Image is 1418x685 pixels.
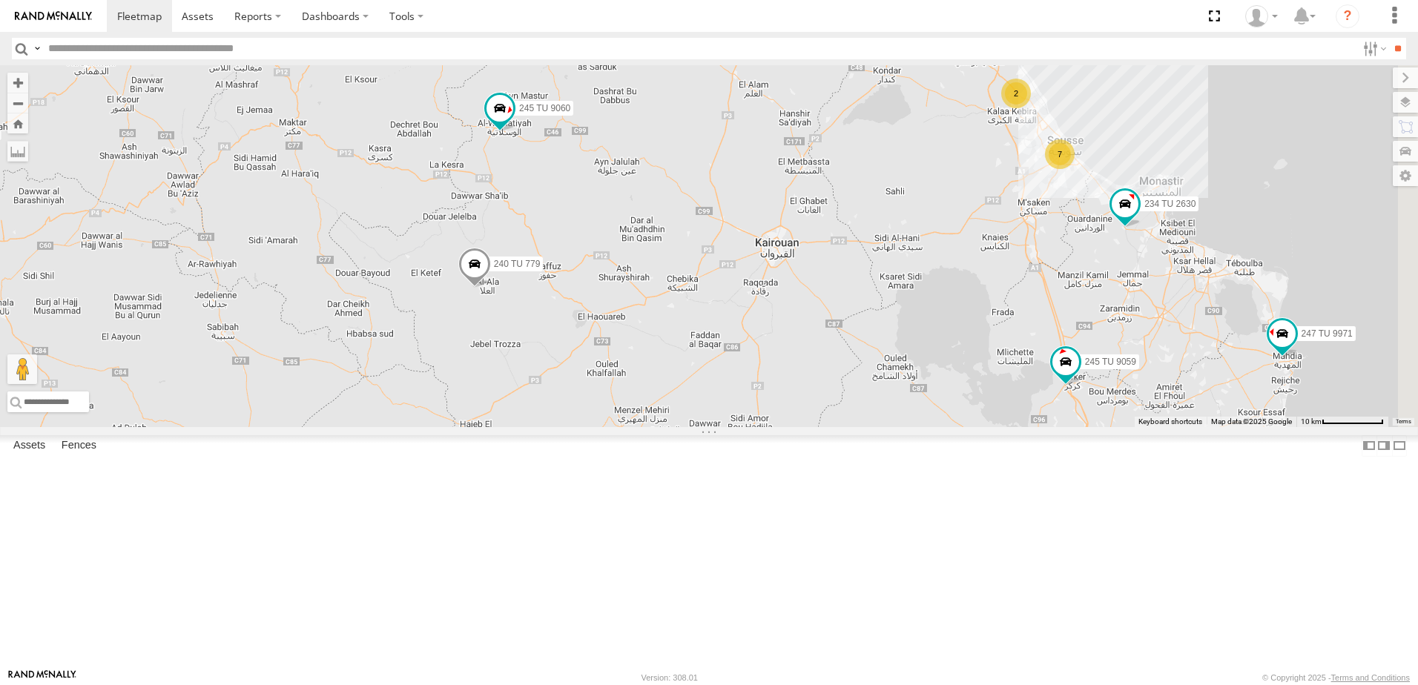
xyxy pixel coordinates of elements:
button: Zoom out [7,93,28,113]
span: Map data ©2025 Google [1211,417,1292,426]
label: Fences [54,435,104,456]
div: 7 [1045,139,1075,169]
button: Map Scale: 10 km per 80 pixels [1296,417,1388,427]
div: Version: 308.01 [642,673,698,682]
a: Visit our Website [8,670,76,685]
label: Map Settings [1393,165,1418,186]
label: Search Filter Options [1357,38,1389,59]
div: © Copyright 2025 - [1262,673,1410,682]
button: Zoom in [7,73,28,93]
a: Terms (opens in new tab) [1396,419,1411,425]
span: 245 TU 9060 [519,103,570,113]
div: Nejah Benkhalifa [1240,5,1283,27]
label: Measure [7,141,28,162]
a: Terms and Conditions [1331,673,1410,682]
label: Dock Summary Table to the Right [1376,435,1391,457]
button: Keyboard shortcuts [1138,417,1202,427]
span: 240 TU 779 [494,259,541,270]
label: Assets [6,435,53,456]
i: ? [1336,4,1359,28]
span: 245 TU 9059 [1085,357,1136,367]
span: 10 km [1301,417,1322,426]
span: 234 TU 2630 [1144,199,1196,210]
span: 247 TU 9971 [1302,329,1353,340]
label: Hide Summary Table [1392,435,1407,457]
img: rand-logo.svg [15,11,92,21]
button: Drag Pegman onto the map to open Street View [7,354,37,384]
label: Dock Summary Table to the Left [1362,435,1376,457]
label: Search Query [31,38,43,59]
div: 2 [1001,79,1031,108]
button: Zoom Home [7,113,28,133]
